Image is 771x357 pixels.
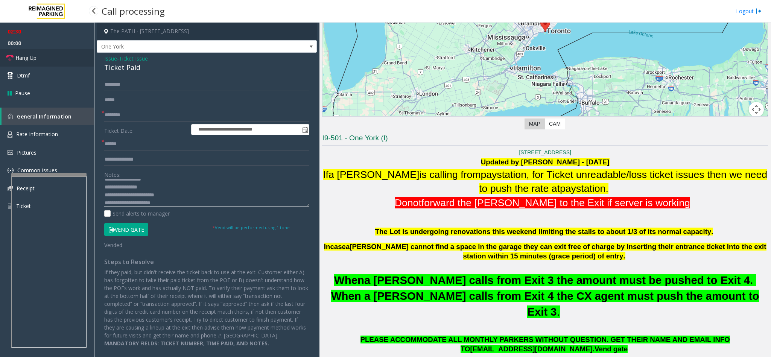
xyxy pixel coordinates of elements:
[213,225,290,230] small: Vend will be performed using 1 tone
[15,89,30,97] span: Pause
[97,41,273,53] span: One York
[301,125,309,135] span: Toggle popup
[8,131,12,138] img: 'icon'
[2,108,94,125] a: General Information
[117,55,148,62] span: -
[15,54,36,62] span: Hang Up
[544,118,565,129] label: CAM
[104,55,117,62] span: Issue
[360,336,730,353] span: PLEASE ACCOMMODATE ALL MONTHLY PARKERS WITHOUT QUESTION. GET THEIR NAME AND EMAIL INFO TO
[605,183,608,194] span: .
[481,169,497,180] span: pay
[8,114,13,119] img: 'icon'
[17,167,57,174] span: Common Issues
[540,18,550,32] div: The PATH - One York Street, Toronto, ON
[104,340,269,347] u: MANDATORY FIELDS: TICKET NUMBER, TIME PAID, AND NOTES.
[104,268,309,339] p: If they paid, but didn't receive the ticket back to use at the exit: Customer either A) has forgo...
[323,169,328,180] span: If
[557,305,560,318] span: .
[97,23,317,40] h4: The PATH - [STREET_ADDRESS]
[17,113,71,120] span: General Information
[458,197,690,208] span: the [PERSON_NAME] to the Exit if server is working
[413,197,421,208] span: ot
[119,55,148,62] span: Ticket Issue
[322,133,768,146] h3: I9-501 - One York (I)
[324,116,349,126] img: Google
[104,223,148,236] button: Vend Gate
[328,169,419,180] span: a [PERSON_NAME]
[102,124,189,135] label: Ticket Date:
[331,274,759,318] span: a [PERSON_NAME] calls from Exit 3 the amount must be pushed to Exit 4. When a [PERSON_NAME] calls...
[8,203,12,210] img: 'icon'
[576,183,606,194] span: station
[749,102,764,117] button: Map camera controls
[519,149,571,155] a: [STREET_ADDRESS]
[346,243,350,251] span: a
[420,169,481,180] span: is calling from
[17,71,30,79] span: Dtmf
[8,167,14,173] img: 'icon'
[525,118,545,129] label: Map
[17,149,36,156] span: Pictures
[595,345,628,353] span: Vend gate
[16,131,58,138] span: Rate Information
[756,7,762,15] img: logout
[104,62,309,73] div: Ticket Paid
[334,274,364,286] span: When
[8,186,13,191] img: 'icon'
[481,158,610,166] b: Updated by [PERSON_NAME] - [DATE]
[104,242,122,249] span: Vended
[421,197,455,208] span: forward
[8,150,13,155] img: 'icon'
[408,197,413,208] span: n
[324,243,330,251] span: In
[375,228,713,235] span: The Lot is undergoing renovations this weekend limiting the stalls to about 1/3 of its normal cap...
[330,243,346,251] span: case
[104,168,120,179] label: Notes:
[395,197,408,208] span: Do
[736,7,762,15] a: Logout
[324,116,349,126] a: Open this area in Google Maps (opens a new window)
[98,2,169,20] h3: Call processing
[479,169,767,194] span: station, for Ticket unreadable/loss ticket issues then we need to push the rate at
[560,183,576,194] span: pay
[104,258,309,266] h4: Steps to Resolve
[350,243,766,260] span: [PERSON_NAME] cannot find a space in the garage they can exit free of charge by inserting their e...
[470,345,595,353] span: [EMAIL_ADDRESS][DOMAIN_NAME].
[104,210,170,217] label: Send alerts to manager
